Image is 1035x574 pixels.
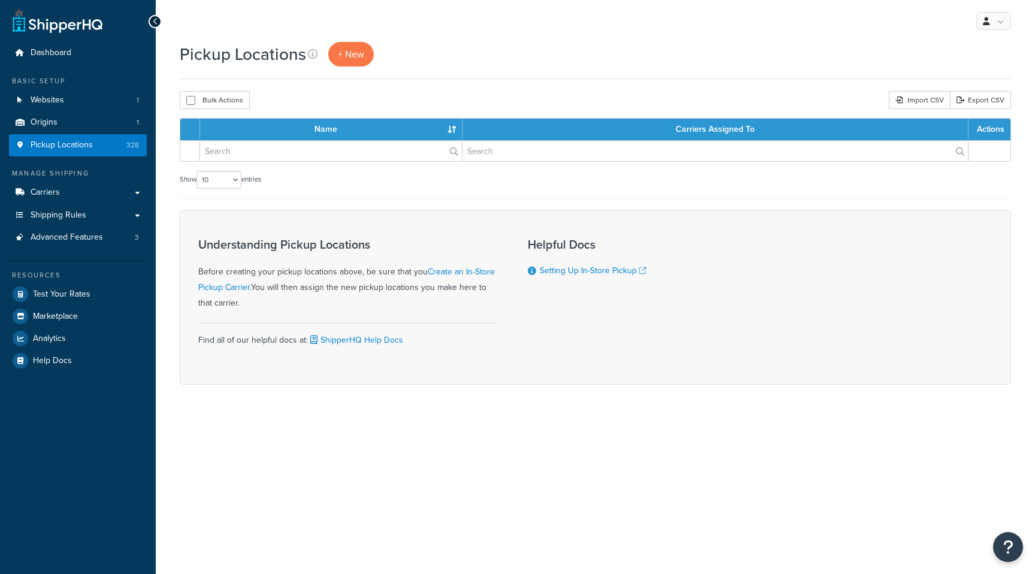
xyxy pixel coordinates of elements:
th: Carriers Assigned To [462,119,969,140]
th: Actions [969,119,1010,140]
li: Websites [9,89,147,111]
div: Import CSV [889,91,950,109]
span: Help Docs [33,356,72,366]
h3: Helpful Docs [528,238,659,251]
a: ShipperHQ Help Docs [308,334,403,346]
span: 328 [126,140,139,150]
button: Open Resource Center [993,532,1023,562]
button: Bulk Actions [180,91,250,109]
a: Advanced Features 3 [9,226,147,249]
span: Advanced Features [31,232,103,243]
a: Analytics [9,328,147,349]
h1: Pickup Locations [180,43,306,66]
a: Export CSV [950,91,1011,109]
a: Carriers [9,182,147,204]
a: + New [328,42,374,67]
span: 1 [137,117,139,128]
li: Advanced Features [9,226,147,249]
div: Resources [9,270,147,280]
span: 1 [137,95,139,105]
span: Shipping Rules [31,210,86,220]
span: Origins [31,117,57,128]
span: + New [338,47,364,61]
select: Showentries [196,171,241,189]
h3: Understanding Pickup Locations [198,238,498,251]
a: Setting Up In-Store Pickup [540,264,646,277]
li: Pickup Locations [9,134,147,156]
th: Name [200,119,462,140]
a: Marketplace [9,306,147,327]
span: Marketplace [33,312,78,322]
input: Search [462,141,968,161]
span: Websites [31,95,64,105]
span: Dashboard [31,48,71,58]
a: Origins 1 [9,111,147,134]
a: Pickup Locations 328 [9,134,147,156]
div: Find all of our helpful docs at: [198,323,498,348]
span: Test Your Rates [33,289,90,300]
div: Manage Shipping [9,168,147,179]
label: Show entries [180,171,261,189]
div: Before creating your pickup locations above, be sure that you You will then assign the new pickup... [198,238,498,311]
span: Carriers [31,188,60,198]
a: Shipping Rules [9,204,147,226]
a: Websites 1 [9,89,147,111]
span: Pickup Locations [31,140,93,150]
a: ShipperHQ Home [13,9,102,33]
span: Analytics [33,334,66,344]
div: Basic Setup [9,76,147,86]
li: Origins [9,111,147,134]
a: Test Your Rates [9,283,147,305]
a: Help Docs [9,350,147,371]
span: 3 [135,232,139,243]
a: Dashboard [9,42,147,64]
input: Search [200,141,462,161]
